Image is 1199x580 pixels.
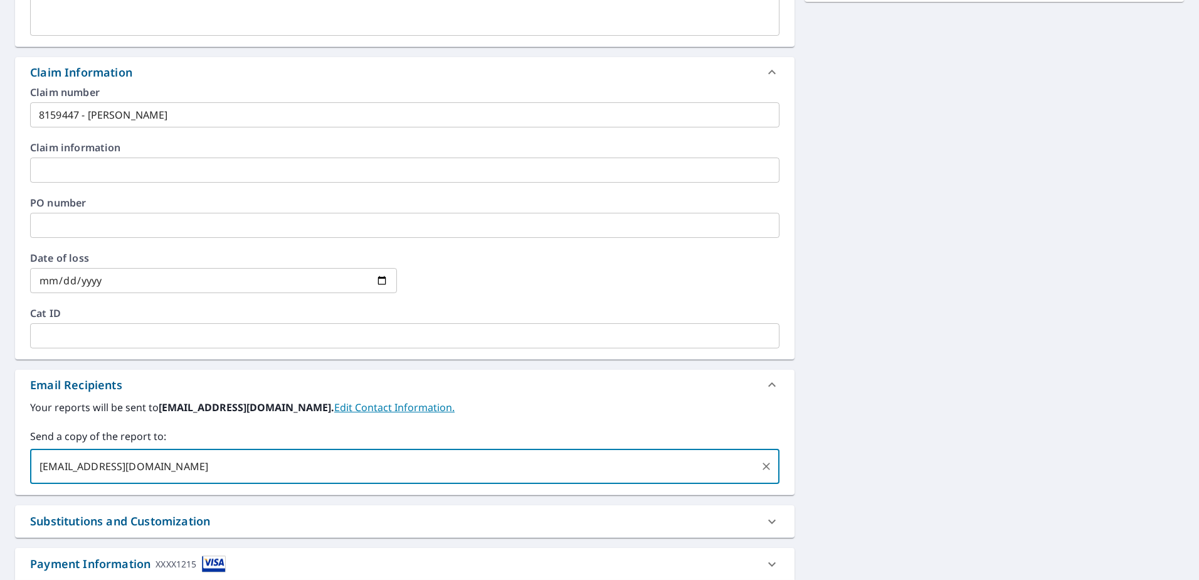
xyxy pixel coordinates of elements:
label: Your reports will be sent to [30,400,779,415]
div: Email Recipients [30,377,122,394]
b: [EMAIL_ADDRESS][DOMAIN_NAME]. [159,400,334,414]
label: PO number [30,198,779,208]
div: Claim Information [30,64,132,81]
div: XXXX1215 [156,556,196,572]
label: Claim information [30,142,779,153]
label: Send a copy of the report to: [30,429,779,444]
div: Email Recipients [15,370,795,400]
div: Substitutions and Customization [15,505,795,537]
label: Cat ID [30,308,779,318]
div: Substitutions and Customization [30,513,210,530]
div: Claim Information [15,57,795,87]
label: Claim number [30,87,779,97]
div: Payment Information [30,556,226,572]
div: Payment InformationXXXX1215cardImage [15,548,795,580]
button: Clear [758,458,775,475]
label: Date of loss [30,253,397,263]
img: cardImage [202,556,226,572]
a: EditContactInfo [334,400,455,414]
